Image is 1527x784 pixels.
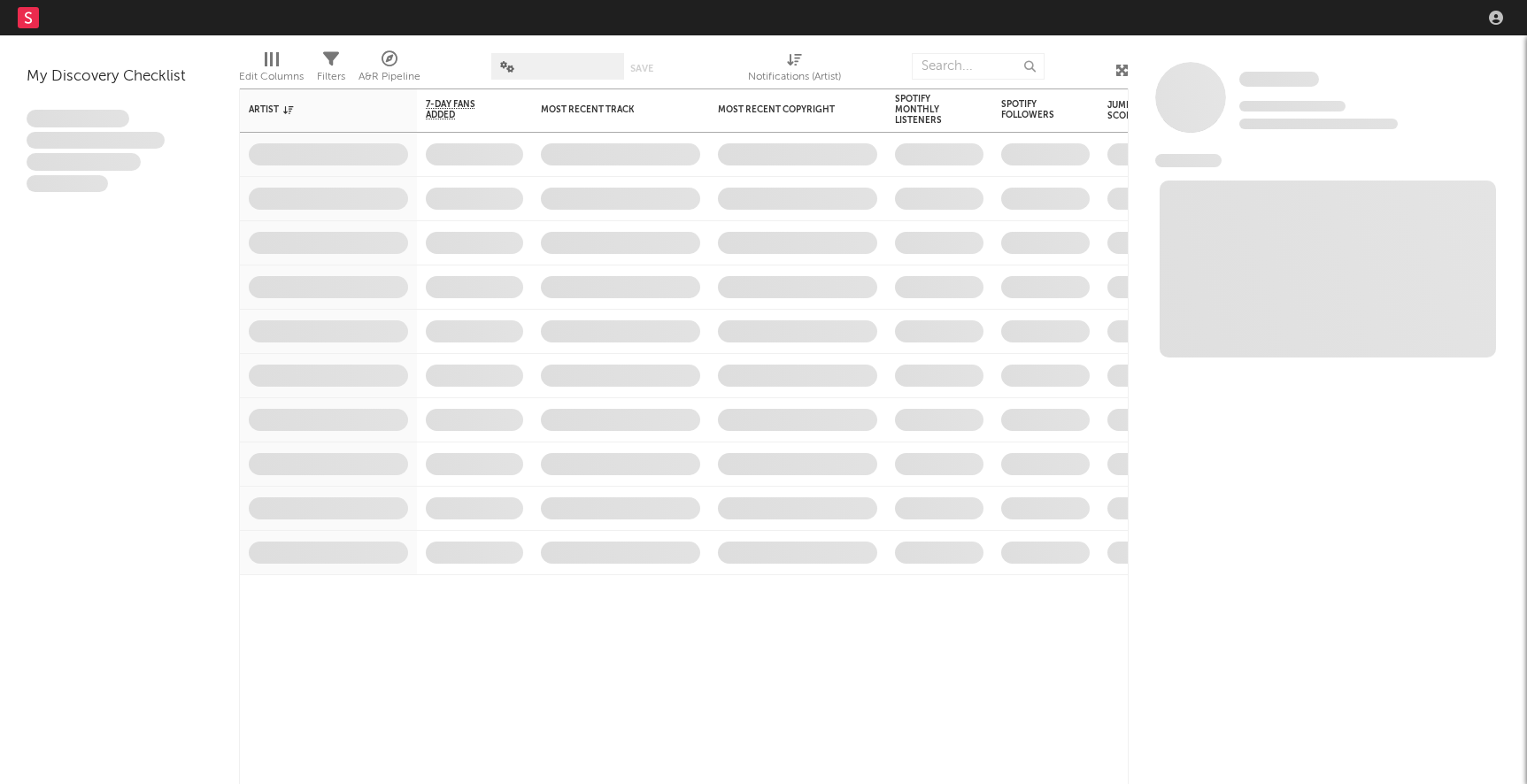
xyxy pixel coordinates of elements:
[359,66,420,88] div: A&R Pipeline
[27,175,108,193] span: Aliquam viverra
[748,66,841,88] div: Notifications (Artist)
[239,44,304,96] div: Edit Columns
[1155,154,1222,167] span: News Feed
[359,44,420,96] div: A&R Pipeline
[27,110,129,127] span: Lorem ipsum dolor
[1239,101,1346,111] span: Tracking Since: [DATE]
[630,64,653,73] button: Save
[895,94,957,126] div: Spotify Monthly Listeners
[27,132,165,150] span: Integer aliquet in purus et
[1239,119,1398,129] span: 0 fans last week
[1239,71,1319,88] a: Some Artist
[718,104,851,115] div: Most Recent Copyright
[426,99,497,120] span: 7-Day Fans Added
[249,104,382,115] div: Artist
[912,53,1045,80] input: Search...
[239,66,304,88] div: Edit Columns
[1107,100,1152,121] div: Jump Score
[748,44,841,96] div: Notifications (Artist)
[317,66,345,88] div: Filters
[27,66,212,88] div: My Discovery Checklist
[541,104,674,115] div: Most Recent Track
[317,44,345,96] div: Filters
[1001,99,1063,120] div: Spotify Followers
[1239,72,1319,87] span: Some Artist
[27,153,141,171] span: Praesent ac interdum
